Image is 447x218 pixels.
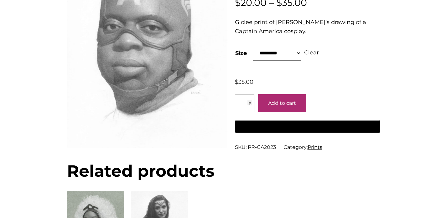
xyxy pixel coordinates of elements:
a: Prints [308,144,322,150]
label: Size [235,50,247,57]
p: Giclee print of [PERSON_NAME]’s drawing of a Captain America cosplay. [235,18,380,36]
span: $ [235,79,238,85]
span: SKU: [235,144,247,150]
button: Buy with GPay [235,120,380,133]
h2: Related products [67,161,380,181]
span: PR-CA2023 [248,144,276,150]
span: Category: [283,144,308,150]
bdi: 35.00 [235,79,253,85]
button: Add to cart [258,94,306,112]
input: Product quantity [235,94,254,112]
a: Clear options [304,49,319,56]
